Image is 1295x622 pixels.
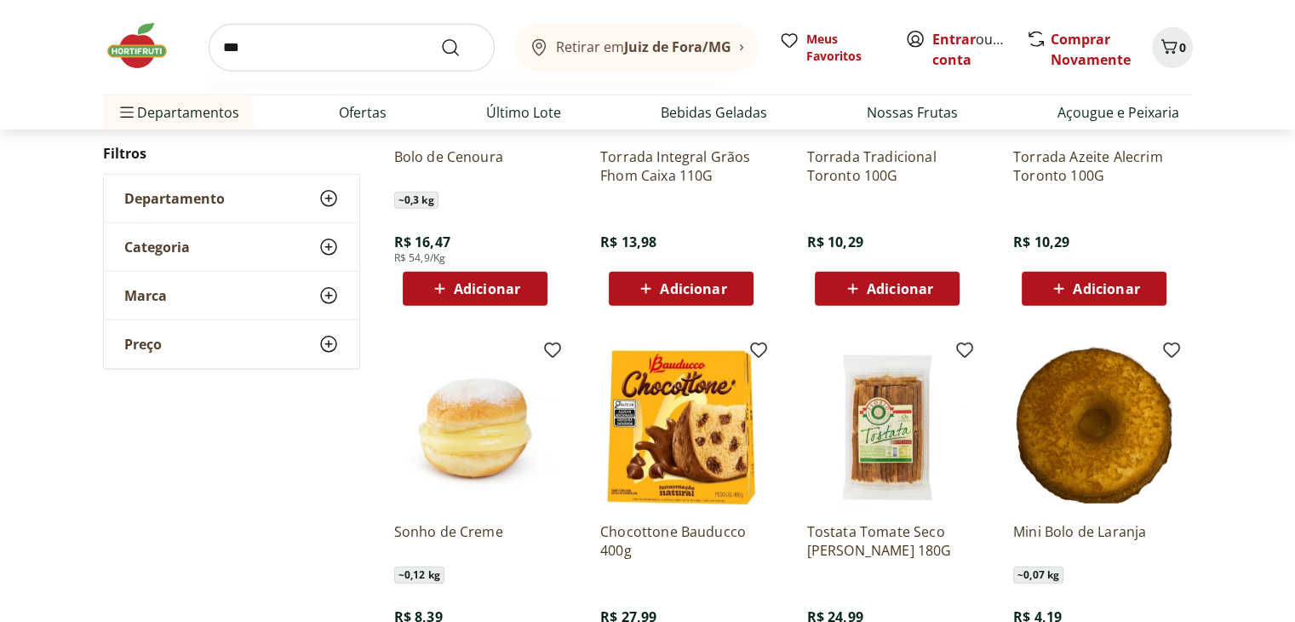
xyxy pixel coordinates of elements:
[394,347,556,509] img: Sonho de Creme
[1013,147,1175,185] a: Torrada Azeite Alecrim Toronto 100G
[600,347,762,509] img: Chocottone Bauducco 400g
[486,102,561,123] a: Último Lote
[104,175,359,222] button: Departamento
[394,233,450,251] span: R$ 16,47
[1013,522,1175,560] a: Mini Bolo de Laranja
[806,31,885,65] span: Meus Favoritos
[806,347,968,509] img: Tostata Tomate Seco Florio Pacote 180G
[1013,347,1175,509] img: Mini Bolo de Laranja
[1013,233,1069,251] span: R$ 10,29
[1152,27,1193,68] button: Carrinho
[1013,567,1063,584] span: ~ 0,07 kg
[600,147,762,185] a: Torrada Integral Grãos Fhom Caixa 110G
[609,272,754,306] button: Adicionar
[117,92,137,133] button: Menu
[867,102,958,123] a: Nossas Frutas
[394,567,444,584] span: ~ 0,12 kg
[556,39,731,55] span: Retirar em
[1022,272,1166,306] button: Adicionar
[515,24,759,72] button: Retirar emJuiz de Fora/MG
[932,30,1026,69] a: Criar conta
[124,239,190,256] span: Categoria
[104,272,359,320] button: Marca
[600,522,762,560] a: Chocottone Bauducco 400g
[806,233,862,251] span: R$ 10,29
[117,92,239,133] span: Departamentos
[339,102,387,123] a: Ofertas
[1057,102,1179,123] a: Açougue e Peixaria
[394,522,556,560] a: Sonho de Creme
[394,147,556,185] a: Bolo de Cenoura
[815,272,960,306] button: Adicionar
[454,282,520,296] span: Adicionar
[600,233,656,251] span: R$ 13,98
[124,287,167,304] span: Marca
[806,147,968,185] a: Torrada Tradicional Toronto 100G
[394,251,446,265] span: R$ 54,9/Kg
[932,29,1008,70] span: ou
[1073,282,1139,296] span: Adicionar
[932,30,976,49] a: Entrar
[124,190,225,207] span: Departamento
[660,282,726,296] span: Adicionar
[661,102,767,123] a: Bebidas Geladas
[104,223,359,271] button: Categoria
[779,31,885,65] a: Meus Favoritos
[403,272,547,306] button: Adicionar
[1051,30,1131,69] a: Comprar Novamente
[806,522,968,560] a: Tostata Tomate Seco [PERSON_NAME] 180G
[124,336,162,353] span: Preço
[103,20,188,72] img: Hortifruti
[624,37,731,56] b: Juiz de Fora/MG
[103,136,360,170] h2: Filtros
[104,320,359,368] button: Preço
[867,282,933,296] span: Adicionar
[209,24,495,72] input: search
[394,192,438,209] span: ~ 0,3 kg
[1179,39,1186,55] span: 0
[440,37,481,58] button: Submit Search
